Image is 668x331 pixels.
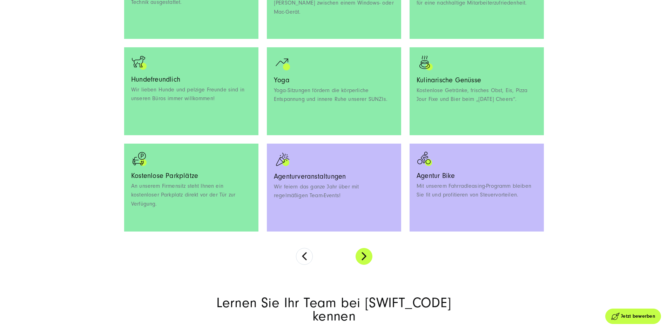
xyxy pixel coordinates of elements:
img: Hund [131,54,148,71]
img: Symbol eines dampfenden Kaffees [417,54,434,72]
img: Fahrrad [417,151,433,167]
font: Jetzt bewerben [621,313,655,319]
font: An unserem Firmensitz steht Ihnen ein kostenloser Parkplatz direkt vor der Tür zur Verfügung. [131,183,235,207]
font: Kostenlose Getränke, frisches Obst, Eis, Pizza Jour Fixe und Bier beim „[DATE] Cheers“. [417,87,527,103]
font: Wir lieben Hunde und pelzige Freunde sind in unseren Büros immer willkommen! [131,87,244,102]
font: Kulinarische Genüsse [417,76,481,84]
font: Yoga [274,76,290,84]
font: Kostenlose Parkplätze [131,172,198,180]
font: Wir feiern das ganze Jahr über mit regelmäßigen Team-Events! [274,184,359,199]
img: Ein positiver Graph als Icon [274,54,291,72]
img: Parken [131,151,148,167]
font: Agentur Bike [417,172,455,180]
font: Yoga-Sitzungen fördern die körperliche Entspannung und innere Ruhe unserer SUNZIs. [274,87,387,103]
font: Hundefreundlich [131,76,180,83]
img: Ein Symbol einer Konfettitüte [274,151,291,168]
a: Jetzt bewerben [605,309,661,324]
font: Mit unserem Fahrradleasing-Programm bleiben Sie fit und profitieren von Steuervorteilen. [417,183,531,198]
font: Lernen Sie Ihr Team bei [SWIFT_CODE] kennen [216,295,451,324]
font: Agenturveranstaltungen [274,173,346,180]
